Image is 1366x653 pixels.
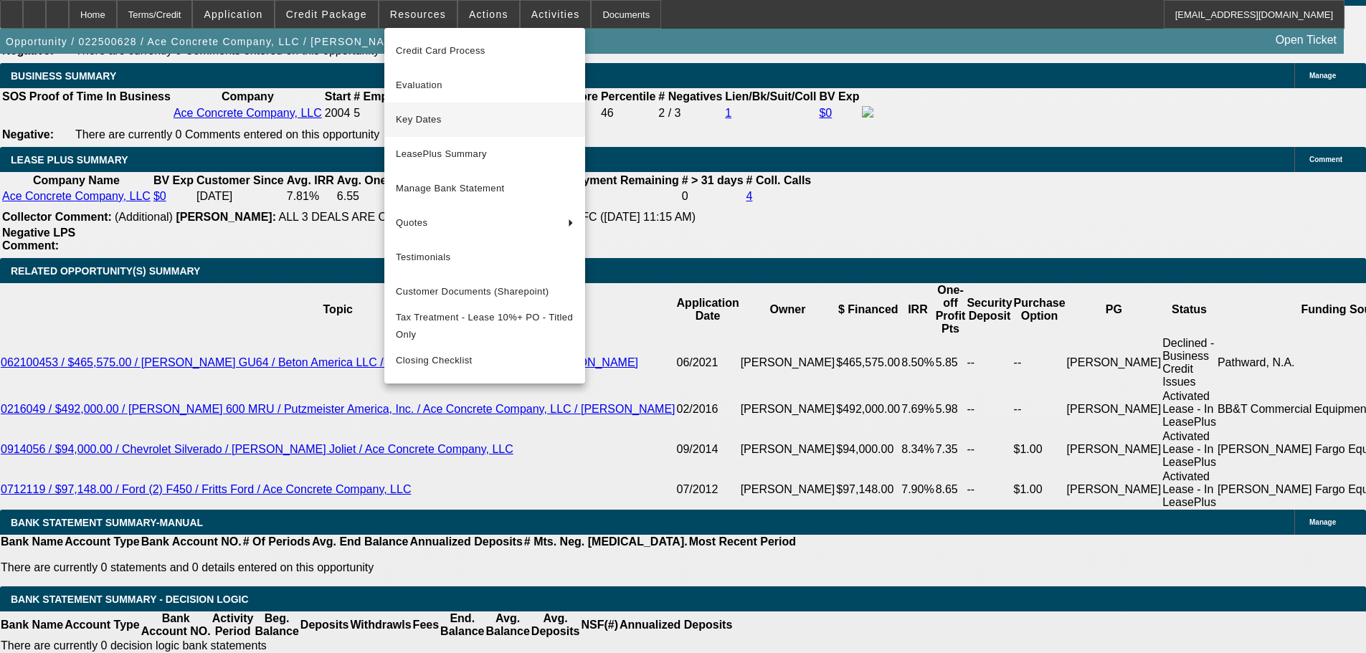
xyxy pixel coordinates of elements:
span: LeasePlus Summary [396,146,574,163]
span: Customer Documents (Sharepoint) [396,283,574,300]
span: Key Dates [396,111,574,128]
span: Closing Checklist [396,355,473,366]
span: Quotes [396,214,556,232]
span: Evaluation [396,77,574,94]
span: Tax Treatment - Lease 10%+ PO - Titled Only [396,309,574,343]
span: Testimonials [396,249,574,266]
span: Manage Bank Statement [396,180,574,197]
span: Credit Card Process [396,42,574,59]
